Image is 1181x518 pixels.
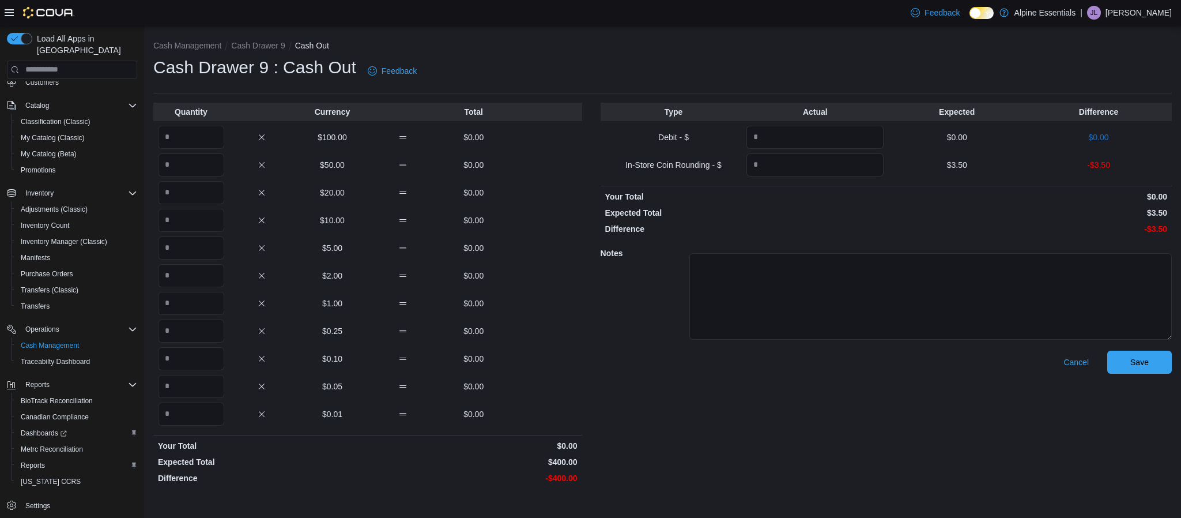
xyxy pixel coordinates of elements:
a: Customers [21,76,63,89]
button: My Catalog (Classic) [12,130,142,146]
p: $0.00 [888,191,1167,202]
input: Quantity [158,320,224,343]
input: Quantity [158,237,224,260]
span: Transfers [16,299,137,313]
p: $0.10 [299,353,365,365]
a: Reports [16,459,50,472]
p: -$400.00 [370,472,578,484]
p: $0.00 [888,132,1025,143]
a: Feedback [906,1,964,24]
span: Transfers (Classic) [21,286,78,295]
p: $3.50 [888,207,1167,219]
input: Quantity [158,292,224,315]
p: $0.00 [440,242,507,254]
span: JL [1091,6,1098,20]
span: Promotions [21,166,56,175]
p: $2.00 [299,270,365,281]
p: Difference [158,472,365,484]
span: Traceabilty Dashboard [21,357,90,366]
span: Feedback [382,65,417,77]
button: Adjustments (Classic) [12,201,142,217]
p: Expected Total [605,207,884,219]
button: Reports [12,457,142,474]
span: Dashboards [21,429,67,438]
input: Quantity [746,153,884,177]
p: Debit - $ [605,132,742,143]
button: Inventory Manager (Classic) [12,234,142,250]
span: Reports [21,378,137,392]
button: Cash Management [12,337,142,354]
p: Difference [1030,106,1167,118]
button: Cash Management [153,41,221,50]
a: Dashboards [12,425,142,441]
button: Reports [2,377,142,393]
a: My Catalog (Beta) [16,147,81,161]
p: $0.00 [440,325,507,337]
span: Transfers (Classic) [16,283,137,297]
button: Metrc Reconciliation [12,441,142,457]
span: Purchase Orders [16,267,137,281]
p: Alpine Essentials [1014,6,1076,20]
span: [US_STATE] CCRS [21,477,81,486]
span: Customers [21,75,137,89]
span: Settings [25,501,50,511]
p: $0.25 [299,325,365,337]
nav: An example of EuiBreadcrumbs [153,40,1172,54]
span: Cancel [1063,356,1089,368]
button: Catalog [2,97,142,114]
p: $0.00 [440,132,507,143]
span: Settings [21,498,137,512]
button: Catalog [21,99,54,112]
span: Manifests [16,251,137,265]
span: My Catalog (Classic) [16,131,137,145]
p: $0.00 [440,159,507,171]
button: Save [1107,351,1172,374]
a: Settings [21,499,55,513]
span: Washington CCRS [16,475,137,489]
button: [US_STATE] CCRS [12,474,142,490]
span: My Catalog (Beta) [21,149,77,159]
span: Canadian Compliance [16,410,137,424]
p: -$3.50 [888,223,1167,235]
span: Transfers [21,302,50,311]
input: Quantity [158,403,224,426]
a: Adjustments (Classic) [16,202,92,216]
span: Classification (Classic) [16,115,137,129]
span: Inventory [25,189,54,198]
span: Save [1130,356,1149,368]
span: Feedback [925,7,960,18]
span: Classification (Classic) [21,117,90,126]
input: Quantity [158,126,224,149]
a: BioTrack Reconciliation [16,394,97,408]
span: Cash Management [16,339,137,352]
span: Load All Apps in [GEOGRAPHIC_DATA] [32,33,137,56]
p: Actual [746,106,884,118]
button: Transfers [12,298,142,314]
p: $100.00 [299,132,365,143]
a: Metrc Reconciliation [16,442,88,456]
input: Dark Mode [969,7,994,19]
p: Your Total [605,191,884,202]
p: $50.00 [299,159,365,171]
span: Catalog [25,101,49,110]
span: Operations [21,322,137,336]
a: Canadian Compliance [16,410,93,424]
button: Customers [2,74,142,91]
a: Promotions [16,163,61,177]
button: Operations [21,322,64,336]
a: Transfers (Classic) [16,283,83,297]
a: Transfers [16,299,54,313]
a: My Catalog (Classic) [16,131,89,145]
button: Promotions [12,162,142,178]
p: Total [440,106,507,118]
span: Traceabilty Dashboard [16,355,137,369]
a: Feedback [363,59,421,82]
a: Dashboards [16,426,71,440]
a: Manifests [16,251,55,265]
span: My Catalog (Classic) [21,133,85,142]
p: $1.00 [299,298,365,309]
p: $0.00 [1030,132,1167,143]
span: Customers [25,78,59,87]
button: Cash Out [295,41,329,50]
